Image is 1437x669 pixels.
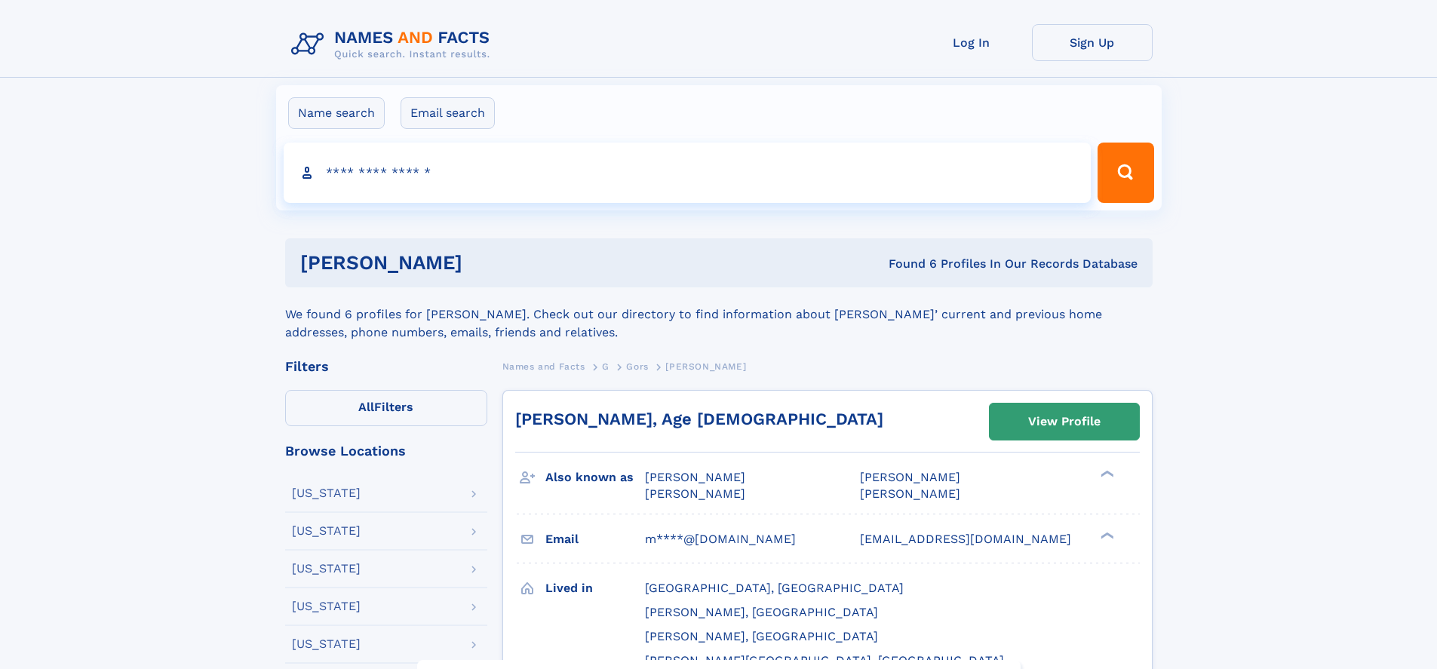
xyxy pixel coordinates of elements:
[545,526,645,552] h3: Email
[545,575,645,601] h3: Lived in
[665,361,746,372] span: [PERSON_NAME]
[502,357,585,376] a: Names and Facts
[860,486,960,501] span: [PERSON_NAME]
[285,360,487,373] div: Filters
[300,253,676,272] h1: [PERSON_NAME]
[860,470,960,484] span: [PERSON_NAME]
[285,444,487,458] div: Browse Locations
[911,24,1032,61] a: Log In
[1028,404,1101,439] div: View Profile
[292,525,361,537] div: [US_STATE]
[285,390,487,426] label: Filters
[626,361,648,372] span: Gors
[626,357,648,376] a: Gors
[285,24,502,65] img: Logo Names and Facts
[358,400,374,414] span: All
[288,97,385,129] label: Name search
[1097,530,1115,540] div: ❯
[1032,24,1153,61] a: Sign Up
[645,581,904,595] span: [GEOGRAPHIC_DATA], [GEOGRAPHIC_DATA]
[602,357,609,376] a: G
[292,638,361,650] div: [US_STATE]
[545,465,645,490] h3: Also known as
[1098,143,1153,203] button: Search Button
[645,470,745,484] span: [PERSON_NAME]
[860,532,1071,546] span: [EMAIL_ADDRESS][DOMAIN_NAME]
[990,404,1139,440] a: View Profile
[602,361,609,372] span: G
[292,487,361,499] div: [US_STATE]
[284,143,1092,203] input: search input
[515,410,883,428] a: [PERSON_NAME], Age [DEMOGRAPHIC_DATA]
[645,629,878,643] span: [PERSON_NAME], [GEOGRAPHIC_DATA]
[645,486,745,501] span: [PERSON_NAME]
[645,605,878,619] span: [PERSON_NAME], [GEOGRAPHIC_DATA]
[285,287,1153,342] div: We found 6 profiles for [PERSON_NAME]. Check out our directory to find information about [PERSON_...
[292,563,361,575] div: [US_STATE]
[401,97,495,129] label: Email search
[645,653,1004,667] span: [PERSON_NAME][GEOGRAPHIC_DATA], [GEOGRAPHIC_DATA]
[1097,469,1115,479] div: ❯
[292,600,361,612] div: [US_STATE]
[675,256,1138,272] div: Found 6 Profiles In Our Records Database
